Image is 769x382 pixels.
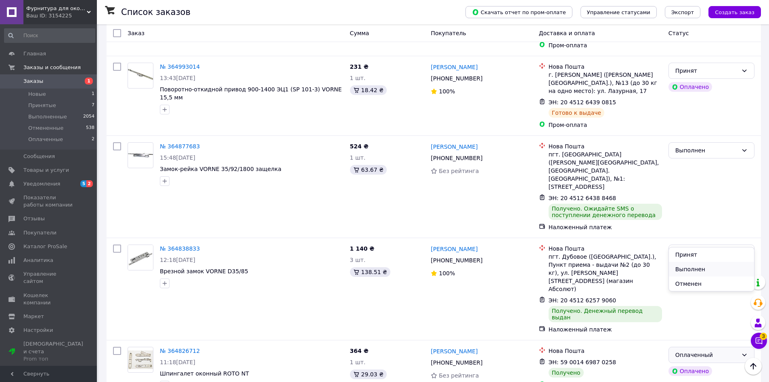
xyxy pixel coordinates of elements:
[160,245,200,252] a: № 364838833
[429,357,484,368] div: [PHONE_NUMBER]
[160,86,342,101] span: Поворотно-откидной привод 900-1400 ЭЦ1 (SP 101-3) VORNE 15,5 мм
[128,350,153,369] img: Фото товару
[160,268,248,274] a: Врезной замок VORNE D35/85
[350,154,366,161] span: 1 шт.
[429,73,484,84] div: [PHONE_NUMBER]
[675,350,738,359] div: Оплаченный
[160,154,195,161] span: 15:48[DATE]
[549,297,616,304] span: ЭН: 20 4512 6257 9060
[350,30,369,36] span: Сумма
[121,7,191,17] h1: Список заказов
[587,9,650,15] span: Управление статусами
[669,276,754,291] li: Отменен
[128,245,153,270] a: Фото товару
[668,366,712,376] div: Оплачено
[760,330,767,338] span: 3
[472,8,566,16] span: Скачать отчет по пром-оплате
[539,30,595,36] span: Доставка и оплата
[160,370,249,377] a: Шпингалет оконный ROTO NT
[28,113,67,120] span: Выполненные
[439,270,455,276] span: 100%
[160,348,200,354] a: № 364826712
[80,180,87,187] span: 5
[350,165,387,175] div: 63.67 ₴
[23,50,46,57] span: Главная
[23,153,55,160] span: Сообщения
[549,325,662,333] div: Наложенный платеж
[431,63,478,71] a: [PERSON_NAME]
[160,166,281,172] a: Замок-рейка VORNE 35/92/1800 защелка
[160,75,195,81] span: 13:43[DATE]
[549,121,662,129] div: Пром-оплата
[549,245,662,253] div: Нова Пошта
[160,143,200,150] a: № 364877683
[23,194,75,209] span: Показатели работы компании
[23,167,69,174] span: Товары и услуги
[580,6,657,18] button: Управление статусами
[429,152,484,164] div: [PHONE_NUMBER]
[549,204,662,220] div: Получено. Ожидайте SMS о поступлении денежного перевода
[675,66,738,75] div: Принят
[665,6,700,18] button: Экспорт
[549,108,604,118] div: Готово к выдаче
[23,180,60,188] span: Уведомления
[160,63,200,70] a: № 364993014
[350,143,369,150] span: 524 ₴
[160,257,195,263] span: 12:18[DATE]
[128,66,153,85] img: Фото товару
[668,82,712,92] div: Оплачено
[4,28,95,43] input: Поиск
[26,12,97,19] div: Ваш ID: 3154225
[431,143,478,151] a: [PERSON_NAME]
[23,313,44,320] span: Маркет
[350,257,366,263] span: 3 шт.
[92,91,94,98] span: 1
[28,136,63,143] span: Оплаченные
[83,113,94,120] span: 2054
[549,195,616,201] span: ЭН: 20 4512 6438 8468
[23,243,67,250] span: Каталог ProSale
[23,64,81,71] span: Заказы и сообщения
[23,229,57,236] span: Покупатели
[350,267,390,277] div: 138.51 ₴
[549,150,662,191] div: пгт. [GEOGRAPHIC_DATA] ([PERSON_NAME][GEOGRAPHIC_DATA], [GEOGRAPHIC_DATA]. [GEOGRAPHIC_DATA]), №1...
[431,30,466,36] span: Покупатель
[128,142,153,168] a: Фото товару
[675,146,738,155] div: Выполнен
[23,270,75,285] span: Управление сайтом
[669,262,754,276] li: Выполнен
[708,6,761,18] button: Создать заказ
[549,306,662,322] div: Получено. Денежный перевод выдан
[549,368,584,378] div: Получено
[549,347,662,355] div: Нова Пошта
[350,75,366,81] span: 1 шт.
[429,255,484,266] div: [PHONE_NUMBER]
[350,63,369,70] span: 231 ₴
[23,257,53,264] span: Аналитика
[350,369,387,379] div: 29.03 ₴
[439,372,479,379] span: Без рейтинга
[28,102,56,109] span: Принятые
[23,355,83,363] div: Prom топ
[23,215,45,222] span: Отзывы
[23,340,83,363] span: [DEMOGRAPHIC_DATA] и счета
[671,9,694,15] span: Экспорт
[669,247,754,262] li: Принят
[668,30,689,36] span: Статус
[23,78,43,85] span: Заказы
[431,347,478,355] a: [PERSON_NAME]
[128,30,145,36] span: Заказ
[128,245,153,270] img: Фото товару
[128,347,153,373] a: Фото товару
[549,41,662,49] div: Пром-оплата
[439,168,479,174] span: Без рейтинга
[128,63,153,89] a: Фото товару
[86,125,94,132] span: 538
[549,253,662,293] div: пгт. Дубовое ([GEOGRAPHIC_DATA].), Пункт приема - выдачи №2 (до 30 кг), ул. [PERSON_NAME][STREET_...
[28,125,63,132] span: Отмененные
[549,99,616,106] span: ЭН: 20 4512 6439 0815
[28,91,46,98] span: Новые
[350,85,387,95] div: 18.42 ₴
[549,359,616,365] span: ЭН: 59 0014 6987 0258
